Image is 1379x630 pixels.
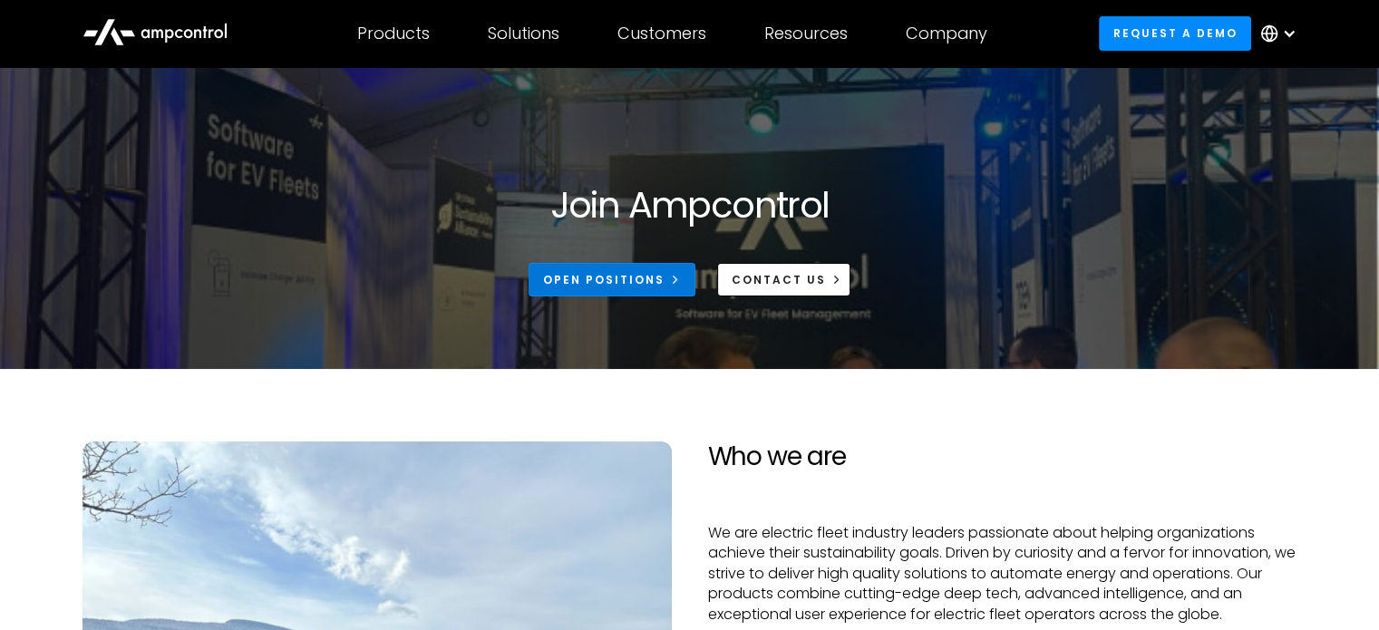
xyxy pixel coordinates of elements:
[357,24,430,44] div: Products
[764,24,848,44] div: Resources
[543,272,665,288] div: Open Positions
[708,441,1296,472] h2: Who we are
[906,24,987,44] div: Company
[549,183,829,227] h1: Join Ampcontrol
[731,272,825,288] div: CONTACT US
[617,24,706,44] div: Customers
[488,24,559,44] div: Solutions
[717,263,850,296] a: CONTACT US
[529,263,695,296] a: Open Positions
[1099,16,1251,50] a: Request a demo
[708,523,1296,625] p: We are electric fleet industry leaders passionate about helping organizations achieve their susta...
